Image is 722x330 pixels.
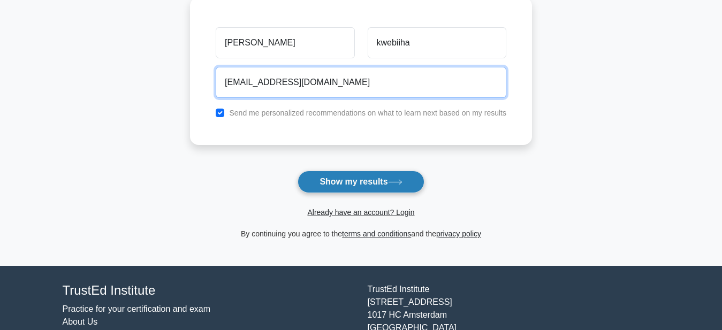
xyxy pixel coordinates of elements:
input: First name [216,27,354,58]
a: About Us [63,317,98,326]
a: terms and conditions [342,229,411,238]
input: Email [216,67,506,98]
button: Show my results [298,171,424,193]
a: Practice for your certification and exam [63,304,211,313]
a: Already have an account? Login [307,208,414,217]
input: Last name [368,27,506,58]
a: privacy policy [436,229,481,238]
div: By continuing you agree to the and the [184,227,538,240]
h4: TrustEd Institute [63,283,355,298]
label: Send me personalized recommendations on what to learn next based on my results [229,109,506,117]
